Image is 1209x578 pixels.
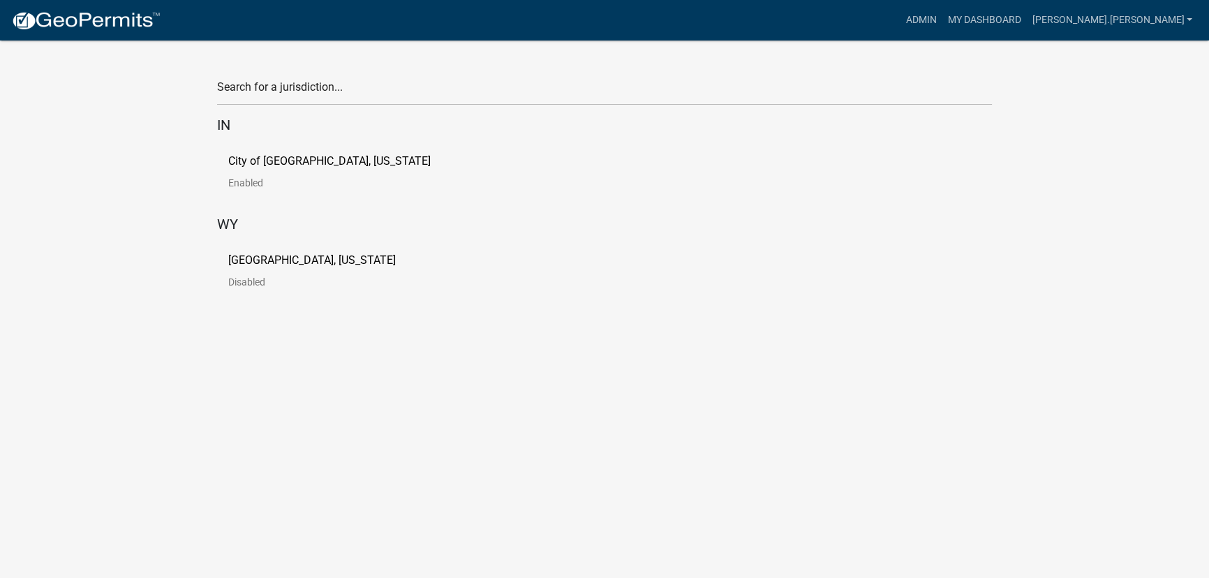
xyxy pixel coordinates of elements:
h5: IN [217,117,992,133]
a: [GEOGRAPHIC_DATA], [US_STATE]Disabled [228,255,418,298]
h5: WY [217,216,992,232]
a: City of [GEOGRAPHIC_DATA], [US_STATE]Enabled [228,156,453,199]
p: [GEOGRAPHIC_DATA], [US_STATE] [228,255,396,266]
p: Disabled [228,277,418,287]
a: [PERSON_NAME].[PERSON_NAME] [1026,7,1198,34]
a: My Dashboard [942,7,1026,34]
p: City of [GEOGRAPHIC_DATA], [US_STATE] [228,156,431,167]
p: Enabled [228,178,453,188]
a: Admin [900,7,942,34]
